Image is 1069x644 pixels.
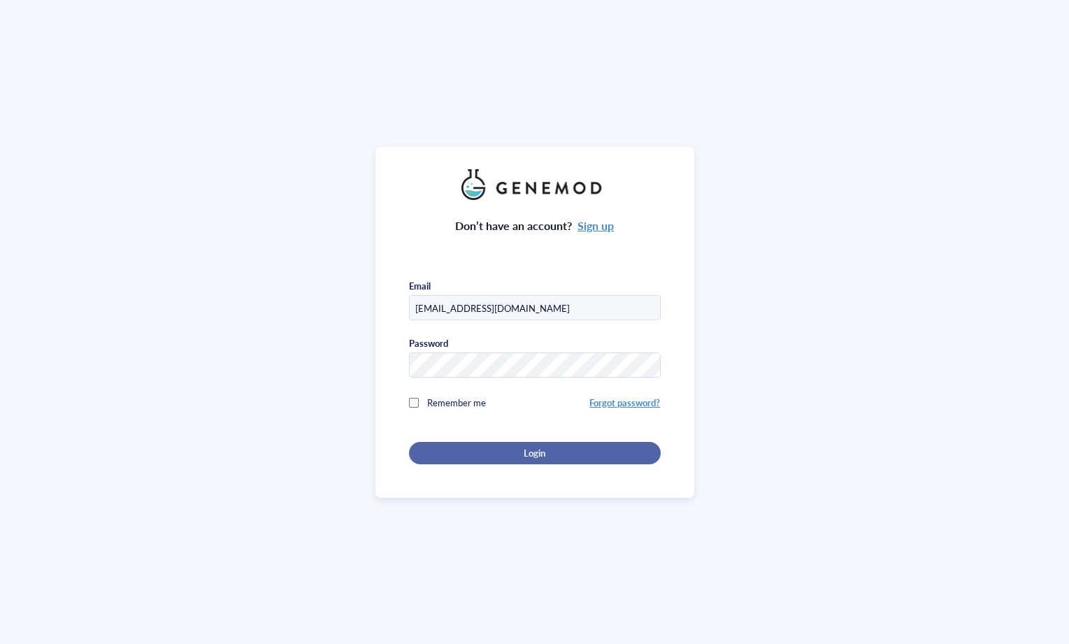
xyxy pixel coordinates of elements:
[455,217,615,235] div: Don’t have an account?
[409,280,431,292] div: Email
[577,217,614,234] a: Sign up
[589,396,660,409] a: Forgot password?
[409,442,661,464] button: Login
[427,396,486,409] span: Remember me
[524,447,545,459] span: Login
[409,337,448,350] div: Password
[461,169,608,200] img: genemod_logo_light-BcqUzbGq.png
